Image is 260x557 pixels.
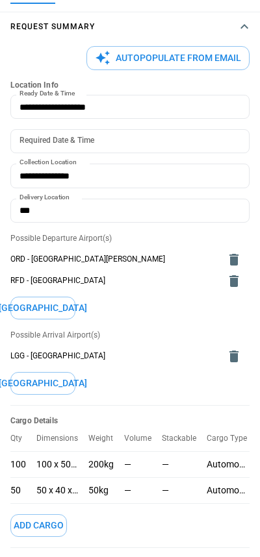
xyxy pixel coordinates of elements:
h4: Request Summary [10,24,95,30]
p: 100 [10,459,26,470]
p: — [124,459,131,470]
button: delete [221,247,247,273]
p: Possible Arrival Airport(s) [10,330,250,341]
p: 100 x 50 x 50cm [36,459,78,470]
p: Cargo Type [207,434,257,443]
p: 50 [10,485,21,496]
span: ORD - [GEOGRAPHIC_DATA][PERSON_NAME] [10,254,218,265]
p: — [162,459,169,470]
input: Choose date [10,129,240,153]
p: Automotive [207,459,247,470]
p: Possible Departure Airport(s) [10,233,250,244]
p: — [124,485,131,496]
button: [GEOGRAPHIC_DATA] [10,372,75,395]
span: LGG - [GEOGRAPHIC_DATA] [10,351,218,362]
label: Delivery Location [19,193,70,203]
div: Automotive [207,451,257,477]
div: 100 x 50 x 50cm [36,451,88,477]
input: Choose date, selected date is Sep 5, 2025 [10,95,240,119]
p: Stackable [162,434,207,443]
div: 50 x 40 x 35cm [36,477,88,503]
p: 50 x 40 x 35cm [36,485,78,496]
button: [GEOGRAPHIC_DATA] [10,297,75,319]
h6: Location Info [10,80,250,90]
p: 200kg [88,459,114,470]
button: Add Cargo [10,514,67,537]
h6: Cargo Details [10,416,250,426]
label: Ready Date & Time [19,89,75,99]
button: delete [221,343,247,369]
p: Dimensions [36,434,88,443]
p: Weight [88,434,123,443]
span: RFD - [GEOGRAPHIC_DATA] [10,275,218,286]
button: delete [221,268,247,294]
p: Qty [10,434,32,443]
p: Automotive [207,485,247,496]
button: Autopopulate from Email [86,46,250,70]
div: Automotive [207,477,257,503]
p: — [162,485,169,496]
label: Collection Location [19,158,77,167]
p: 50kg [88,485,109,496]
p: Volume [124,434,162,443]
